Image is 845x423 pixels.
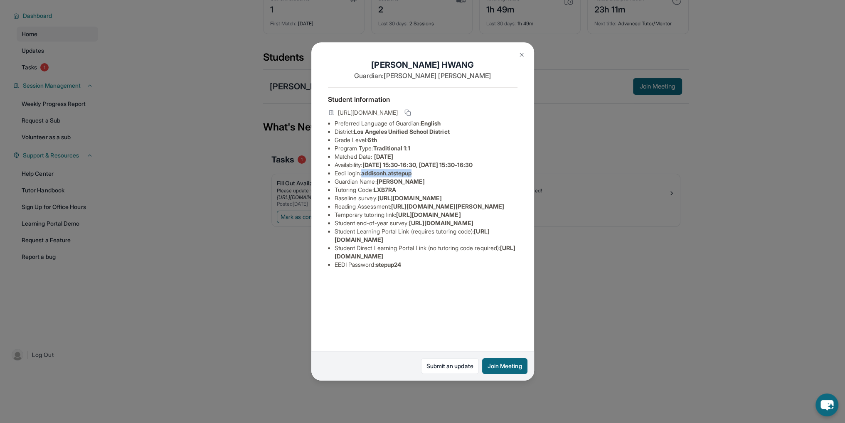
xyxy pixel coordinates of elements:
[335,227,517,244] li: Student Learning Portal Link (requires tutoring code) :
[374,186,396,193] span: LXB7RA
[335,136,517,144] li: Grade Level:
[518,52,525,58] img: Close Icon
[391,203,504,210] span: [URL][DOMAIN_NAME][PERSON_NAME]
[335,169,517,177] li: Eedi login :
[377,178,425,185] span: [PERSON_NAME]
[335,119,517,128] li: Preferred Language of Guardian:
[328,59,517,71] h1: [PERSON_NAME] HWANG
[328,71,517,81] p: Guardian: [PERSON_NAME] [PERSON_NAME]
[335,161,517,169] li: Availability:
[361,170,411,177] span: addisonh.atstepup
[335,244,517,261] li: Student Direct Learning Portal Link (no tutoring code required) :
[335,144,517,152] li: Program Type:
[335,211,517,219] li: Temporary tutoring link :
[373,145,410,152] span: Traditional 1:1
[335,194,517,202] li: Baseline survey :
[338,108,398,117] span: [URL][DOMAIN_NAME]
[376,261,402,268] span: stepup24
[354,128,449,135] span: Los Angeles Unified School District
[482,358,527,374] button: Join Meeting
[409,219,473,226] span: [URL][DOMAIN_NAME]
[335,177,517,186] li: Guardian Name :
[335,202,517,211] li: Reading Assessment :
[335,128,517,136] li: District:
[421,358,479,374] a: Submit an update
[374,153,393,160] span: [DATE]
[403,108,413,118] button: Copy link
[815,393,838,416] button: chat-button
[335,186,517,194] li: Tutoring Code :
[377,194,442,202] span: [URL][DOMAIN_NAME]
[396,211,461,218] span: [URL][DOMAIN_NAME]
[367,136,377,143] span: 6th
[335,261,517,269] li: EEDI Password :
[335,219,517,227] li: Student end-of-year survey :
[362,161,473,168] span: [DATE] 15:30-16:30, [DATE] 15:30-16:30
[335,152,517,161] li: Matched Date:
[421,120,441,127] span: English
[328,94,517,104] h4: Student Information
